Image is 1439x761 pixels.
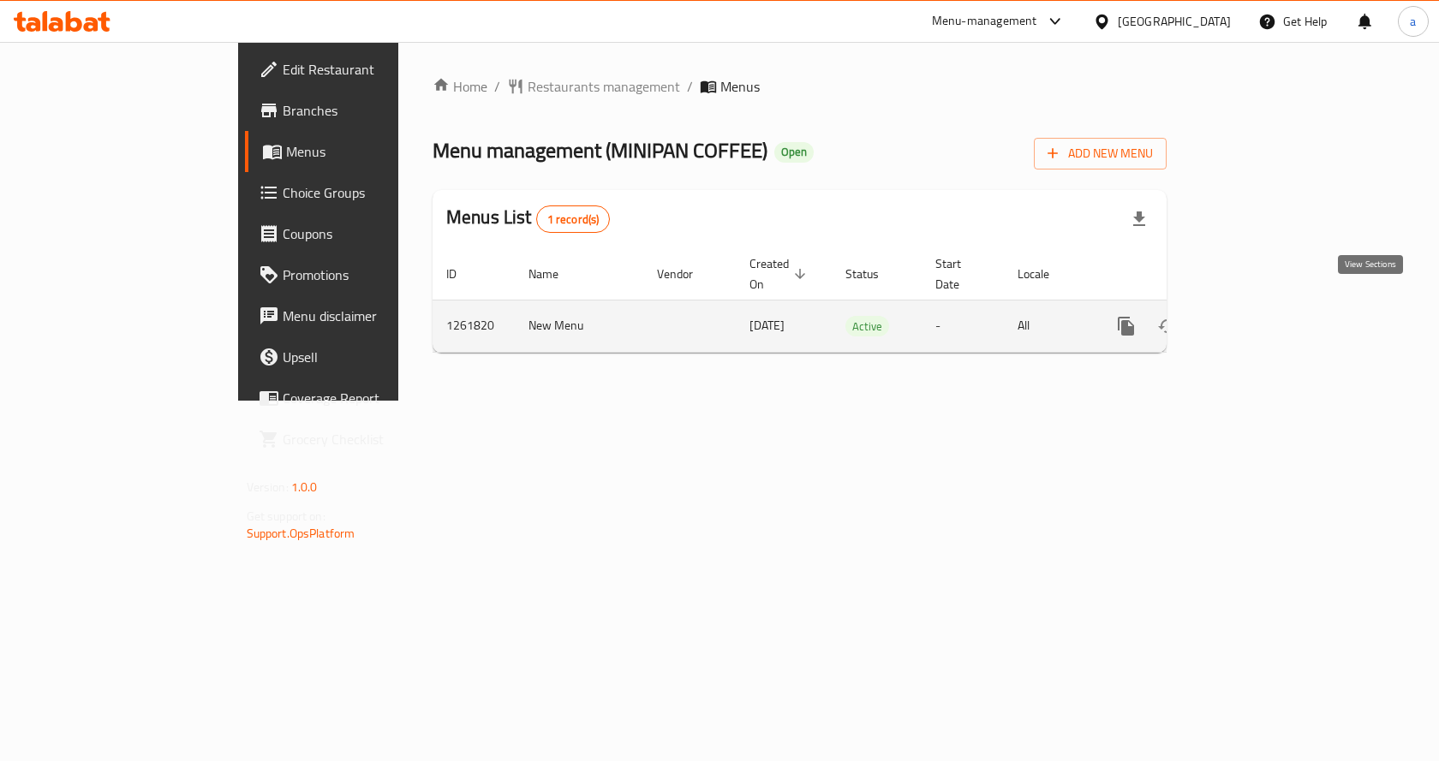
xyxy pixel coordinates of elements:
span: Edit Restaurant [283,59,465,80]
a: Branches [245,90,479,131]
span: [DATE] [749,314,785,336]
span: 1 record(s) [537,211,610,228]
li: / [494,76,500,97]
span: Grocery Checklist [283,429,465,449]
div: [GEOGRAPHIC_DATA] [1118,12,1231,31]
td: All [1004,300,1092,352]
span: Vendor [657,264,715,284]
span: Menus [720,76,760,97]
div: Total records count [536,205,611,233]
span: Restaurants management [528,76,680,97]
span: Open [774,145,814,159]
span: a [1410,12,1416,31]
span: Start Date [935,253,983,294]
span: Active [845,317,889,336]
span: Coverage Report [283,388,465,408]
div: Open [774,142,814,163]
span: Created On [749,253,811,294]
div: Export file [1119,199,1160,240]
span: Add New Menu [1048,143,1153,164]
span: Choice Groups [283,182,465,203]
td: - [922,300,1004,352]
span: Promotions [283,265,465,285]
a: Promotions [245,254,479,295]
a: Menus [245,131,479,172]
span: Name [528,264,581,284]
a: Edit Restaurant [245,49,479,90]
table: enhanced table [433,248,1284,353]
span: Branches [283,100,465,121]
div: Active [845,316,889,336]
a: Upsell [245,336,479,378]
a: Choice Groups [245,172,479,213]
div: Menu-management [932,11,1037,32]
button: more [1106,306,1147,347]
span: 1.0.0 [291,476,318,498]
a: Coverage Report [245,378,479,419]
a: Coupons [245,213,479,254]
h2: Menus List [446,205,610,233]
th: Actions [1092,248,1284,300]
a: Grocery Checklist [245,419,479,460]
span: Coupons [283,223,465,244]
button: Add New Menu [1034,138,1167,169]
span: Menu management ( MINIPAN COFFEE ) [433,131,767,169]
li: / [687,76,693,97]
a: Menu disclaimer [245,295,479,336]
a: Support.OpsPlatform [247,522,355,544]
span: Status [845,264,901,284]
span: ID [446,264,479,284]
nav: breadcrumb [433,76,1167,97]
span: Version: [247,476,289,498]
span: Get support on: [247,505,325,527]
td: New Menu [515,300,643,352]
a: Restaurants management [507,76,680,97]
span: Upsell [283,347,465,367]
span: Locale [1018,264,1072,284]
span: Menu disclaimer [283,306,465,326]
span: Menus [286,141,465,162]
